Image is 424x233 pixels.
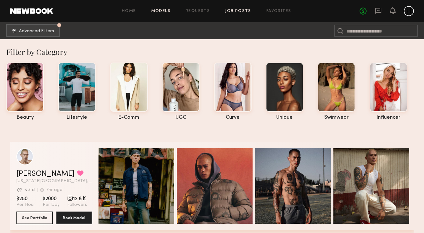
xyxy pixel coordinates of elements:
div: Filter by Category [6,47,424,57]
span: 12.8 K [67,196,87,202]
span: $2000 [43,196,60,202]
a: Requests [186,9,210,13]
span: Per Day [43,202,60,208]
div: influencer [370,115,407,120]
button: Book Model [56,212,92,224]
a: Models [151,9,170,13]
div: swimwear [318,115,355,120]
span: Followers [67,202,87,208]
div: unique [266,115,303,120]
a: Job Posts [225,9,251,13]
div: e-comm [110,115,148,120]
span: [US_STATE][GEOGRAPHIC_DATA], [GEOGRAPHIC_DATA] [16,179,92,183]
button: See Portfolio [16,212,53,224]
span: Per Hour [16,202,35,208]
div: curve [214,115,252,120]
a: Favorites [266,9,291,13]
div: beauty [6,115,44,120]
span: Advanced Filters [19,29,54,33]
a: Home [122,9,136,13]
span: $250 [16,196,35,202]
div: lifestyle [58,115,96,120]
div: < 3 d [24,188,35,192]
div: 7hr ago [46,188,63,192]
div: UGC [162,115,200,120]
button: Advanced Filters [6,24,60,37]
a: [PERSON_NAME] [16,170,75,178]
